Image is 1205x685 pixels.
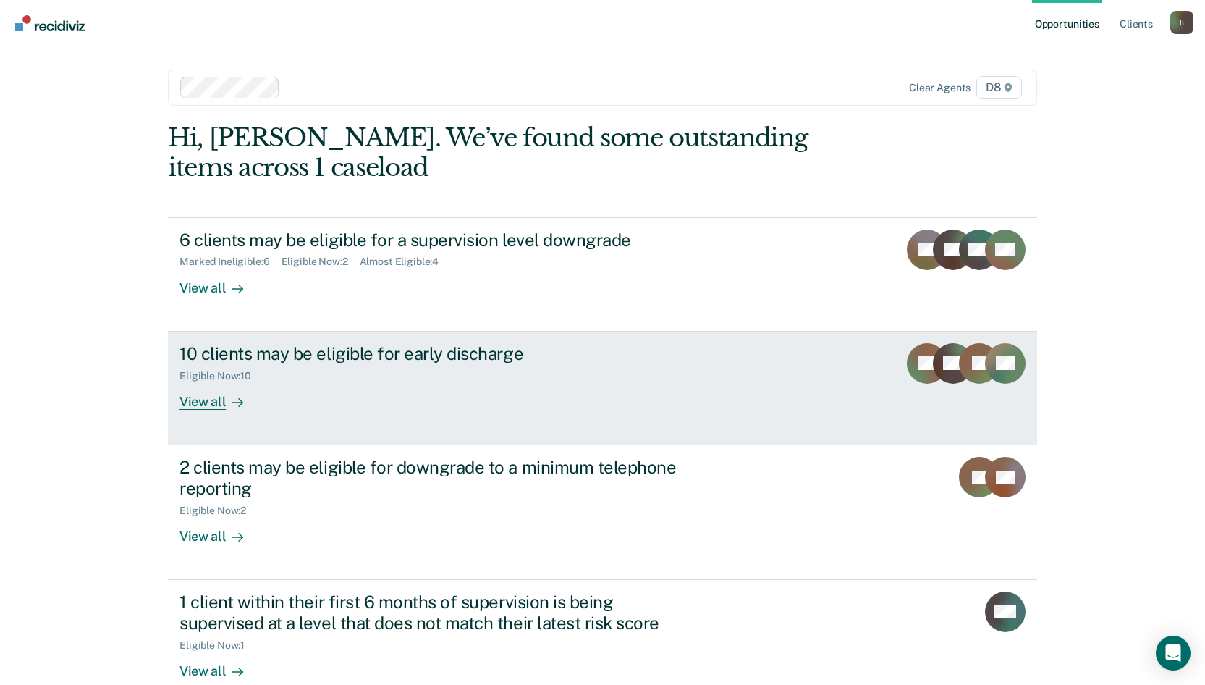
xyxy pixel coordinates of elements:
div: Clear agents [909,82,971,94]
div: h [1170,11,1193,34]
div: Eligible Now : 2 [282,256,360,268]
div: Open Intercom Messenger [1156,636,1191,671]
div: Hi, [PERSON_NAME]. We’ve found some outstanding items across 1 caseload [168,123,863,182]
span: D8 [976,76,1022,99]
div: 1 client within their first 6 months of supervision is being supervised at a level that does not ... [179,592,688,634]
div: View all [179,268,261,296]
div: Almost Eligible : 4 [360,256,451,268]
a: 10 clients may be eligible for early dischargeEligible Now:10View all [168,332,1037,445]
div: Marked Ineligible : 6 [179,256,281,268]
button: Profile dropdown button [1170,11,1193,34]
a: 6 clients may be eligible for a supervision level downgradeMarked Ineligible:6Eligible Now:2Almos... [168,217,1037,332]
div: 10 clients may be eligible for early discharge [179,343,688,364]
div: View all [179,651,261,679]
div: 2 clients may be eligible for downgrade to a minimum telephone reporting [179,457,688,499]
a: 2 clients may be eligible for downgrade to a minimum telephone reportingEligible Now:2View all [168,445,1037,580]
div: Eligible Now : 1 [179,639,256,652]
div: Eligible Now : 10 [179,370,263,382]
div: View all [179,382,261,410]
div: 6 clients may be eligible for a supervision level downgrade [179,230,688,251]
img: Recidiviz [15,15,85,31]
div: Eligible Now : 2 [179,505,258,517]
div: View all [179,516,261,545]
